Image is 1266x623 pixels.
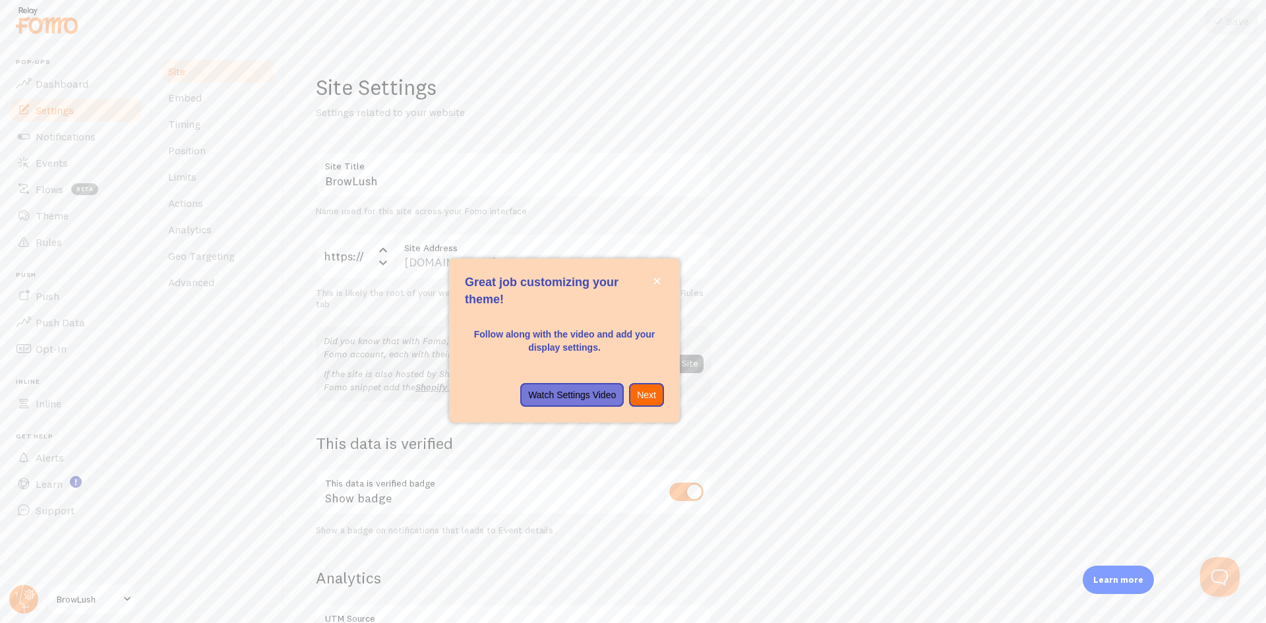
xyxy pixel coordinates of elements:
[168,65,185,78] span: Site
[36,209,69,222] span: Theme
[8,283,144,309] a: Push
[316,206,711,218] div: Name used for this site across your Fomo interface
[415,381,498,393] a: Shopify Notification
[160,58,276,84] a: Site
[316,433,711,454] h2: This data is verified
[316,525,711,537] div: Show a badge on notifications that leads to Event details
[465,274,664,308] p: Great job customizing your theme!
[160,137,276,163] a: Position
[1083,566,1154,594] div: Learn more
[36,130,96,143] span: Notifications
[160,216,276,243] a: Analytics
[395,233,711,256] label: Site Address
[160,84,276,111] a: Embed
[316,233,395,280] div: https://
[8,497,144,523] a: Support
[168,249,235,262] span: Geo Targeting
[71,183,98,195] span: beta
[1093,574,1143,586] p: Learn more
[14,3,80,37] img: fomo-relay-logo-orange.svg
[629,383,664,407] button: Next
[1200,557,1240,597] iframe: Help Scout Beacon - Open
[8,390,144,417] a: Inline
[168,91,202,104] span: Embed
[637,388,656,401] p: Next
[8,336,144,362] a: Opt-In
[36,397,61,410] span: Inline
[36,451,64,464] span: Alerts
[168,170,196,183] span: Limits
[16,378,144,386] span: Inline
[36,156,68,169] span: Events
[36,316,85,329] span: Push Data
[160,163,276,190] a: Limits
[168,144,206,157] span: Position
[160,269,276,295] a: Advanced
[8,97,144,123] a: Settings
[316,152,711,174] label: Site Title
[16,271,144,280] span: Push
[160,190,276,216] a: Actions
[57,591,119,607] span: BrowLush
[8,123,144,150] a: Notifications
[316,469,711,517] div: Show badge
[8,309,144,336] a: Push Data
[160,243,276,269] a: Geo Targeting
[36,477,63,490] span: Learn
[316,568,711,588] h2: Analytics
[8,444,144,471] a: Alerts
[465,328,664,354] p: Follow along with the video and add your display settings.
[36,504,75,517] span: Support
[8,471,144,497] a: Learn
[168,223,212,236] span: Analytics
[8,229,144,255] a: Rules
[47,583,136,615] a: BrowLush
[168,276,214,289] span: Advanced
[324,334,649,361] p: Did you know that with Fomo, you can add multiple other websites to your Fomo account, each with ...
[36,235,62,249] span: Rules
[168,196,203,210] span: Actions
[657,355,704,373] button: Add Site
[8,202,144,229] a: Theme
[36,77,88,90] span: Dashboard
[36,342,67,355] span: Opt-In
[36,289,59,303] span: Push
[316,105,632,120] p: Settings related to your website
[8,150,144,176] a: Events
[449,258,680,423] div: Great job customizing your theme!
[8,176,144,202] a: Flows beta
[520,383,624,407] button: Watch Settings Video
[650,274,664,288] button: close,
[316,287,711,311] div: This is likely the root of your website. You can show/hide Fomo on specific pages under Rules tab
[36,104,74,117] span: Settings
[324,367,649,394] p: If the site is also hosted by Shopify please enter the public URL. To plant the Fomo snippet add the
[160,111,276,137] a: Timing
[168,117,200,131] span: Timing
[528,388,616,401] p: Watch Settings Video
[70,476,82,488] svg: <p>Watch New Feature Tutorials!</p>
[316,74,711,101] h1: Site Settings
[16,432,144,441] span: Get Help
[8,71,144,97] a: Dashboard
[16,58,144,67] span: Pop-ups
[36,183,63,196] span: Flows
